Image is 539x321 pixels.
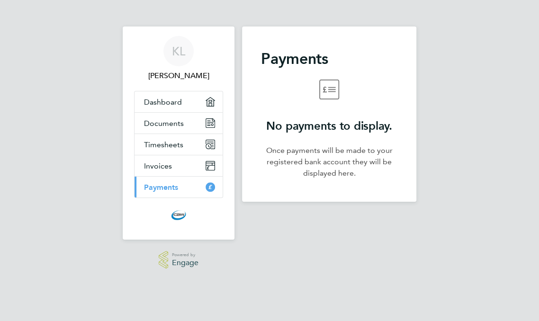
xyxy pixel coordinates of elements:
[134,70,223,81] span: Kin Wai Lam
[134,207,223,223] a: Go to home page
[261,118,397,134] h2: No payments to display.
[172,45,185,57] span: KL
[261,49,397,68] h2: Payments
[144,140,183,149] span: Timesheets
[172,251,198,259] span: Powered by
[135,91,223,112] a: Dashboard
[144,119,184,128] span: Documents
[123,27,234,240] nav: Main navigation
[135,177,223,197] a: Payments
[135,155,223,176] a: Invoices
[144,161,172,170] span: Invoices
[135,134,223,155] a: Timesheets
[171,207,186,223] img: cbwstaffingsolutions-logo-retina.png
[159,251,199,269] a: Powered byEngage
[261,145,397,179] p: Once payments will be made to your registered bank account they will be displayed here.
[135,113,223,134] a: Documents
[134,36,223,81] a: KL[PERSON_NAME]
[144,98,182,107] span: Dashboard
[172,259,198,267] span: Engage
[144,183,178,192] span: Payments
